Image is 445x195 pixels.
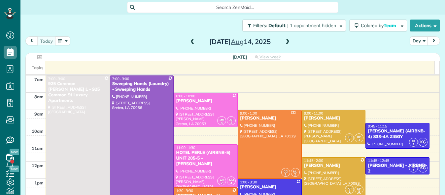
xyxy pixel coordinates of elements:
span: EP [412,139,415,143]
span: KP [357,135,361,139]
span: KG [419,164,428,172]
span: KG [419,138,428,147]
span: 9:45 - 11:15 [368,124,387,128]
small: 1 [345,137,354,143]
span: ML [293,170,297,173]
span: MM [229,178,234,182]
small: 4 [227,180,235,186]
span: Default [268,23,286,28]
div: [PERSON_NAME] [304,163,364,169]
span: 9:00 - 11:00 [304,111,323,116]
span: View week [259,54,281,60]
span: AR [220,178,224,182]
button: next [428,36,440,45]
span: 10am [32,128,44,134]
button: today [37,36,56,45]
button: Actions [410,20,440,31]
div: [PERSON_NAME] [240,116,300,121]
span: KP [348,135,352,139]
span: MM [220,118,224,122]
span: CG [284,170,288,173]
span: Tasks [32,65,44,70]
a: Filters: Default | 1 appointment hidden [239,20,346,31]
span: AR [229,118,233,122]
span: 11am [32,146,44,151]
small: 4 [218,120,226,126]
small: 1 [409,141,418,148]
span: Colored by [361,23,398,28]
div: 925 Common [PERSON_NAME] L - 925 Common St Luxury Apartments [48,81,108,104]
span: | 1 appointment hidden [287,23,336,28]
span: New [10,149,19,155]
span: KP [357,187,361,190]
button: Day [410,36,428,45]
span: [DATE] [233,54,247,60]
div: [PERSON_NAME] [304,116,364,121]
span: 1:00 - 3:30 [240,180,257,184]
div: [PERSON_NAME] [240,184,300,190]
small: 1 [345,189,354,195]
button: Filters: Default | 1 appointment hidden [242,20,346,31]
span: 11:00 - 1:30 [176,145,195,150]
button: Colored byTeam [349,20,407,31]
div: [PERSON_NAME] [176,98,236,104]
div: HOTEL PERLE (AIRBNB-5) UNIT 205-5 - [PERSON_NAME] [176,150,236,167]
span: 9am [34,111,44,117]
span: 9:00 - 1:00 [240,111,257,116]
small: 2 [291,171,299,178]
span: 8am [34,94,44,99]
span: 11:45 - 12:45 [368,158,389,163]
div: [PERSON_NAME] (AIRBNB-4) 833-4A ZIGGY [367,128,428,140]
span: 7am [34,77,44,82]
span: 7:00 - 3:00 [112,76,129,81]
span: Team [384,23,397,28]
span: 12pm [32,163,44,168]
small: 2 [227,120,235,126]
h2: [DATE] 14, 2025 [199,38,281,45]
span: Aug [231,37,244,46]
span: 1pm [34,180,44,185]
span: Filters: [253,23,267,28]
div: Sweeping Hands (Laundry) - Sweeping Hands [112,81,172,92]
small: 3 [355,189,363,195]
small: 2 [282,171,290,178]
span: 8:00 - 10:00 [176,94,195,98]
span: 1:30 - 3:30 [176,188,193,193]
span: KP [348,187,352,190]
span: 7:00 - 3:00 [48,76,65,81]
div: [PERSON_NAME] - AIRBNB-2 [367,163,428,174]
small: 1 [409,167,418,173]
small: 2 [218,180,226,186]
small: 3 [355,137,363,143]
button: prev [25,36,38,45]
span: EP [412,165,415,169]
span: 11:45 - 2:00 [304,158,323,163]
